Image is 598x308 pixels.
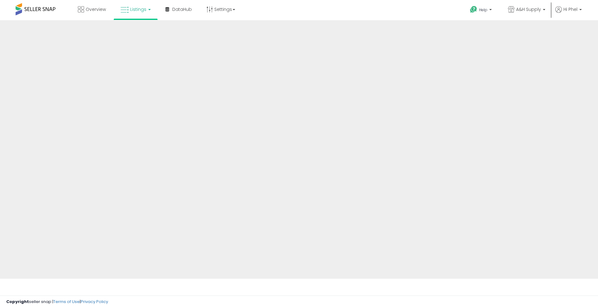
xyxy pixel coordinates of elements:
span: Listings [130,6,146,12]
span: Overview [86,6,106,12]
span: Hi Phel [563,6,577,12]
a: Help [465,1,498,20]
span: A&H Supply [516,6,541,12]
span: Help [479,7,487,12]
a: Hi Phel [555,6,582,20]
i: Get Help [470,6,477,13]
span: DataHub [172,6,192,12]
